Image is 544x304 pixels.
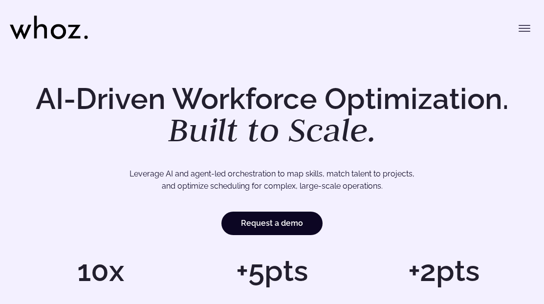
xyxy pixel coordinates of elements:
[479,239,530,290] iframe: Chatbot
[168,108,376,151] em: Built to Scale.
[515,19,534,38] button: Toggle menu
[45,168,500,193] p: Leverage AI and agent-led orchestration to map skills, match talent to projects, and optimize sch...
[20,256,181,285] h1: 10x
[221,212,323,235] a: Request a demo
[191,256,353,285] h1: +5pts
[22,84,522,147] h1: AI-Driven Workforce Optimization.
[363,256,524,285] h1: +2pts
